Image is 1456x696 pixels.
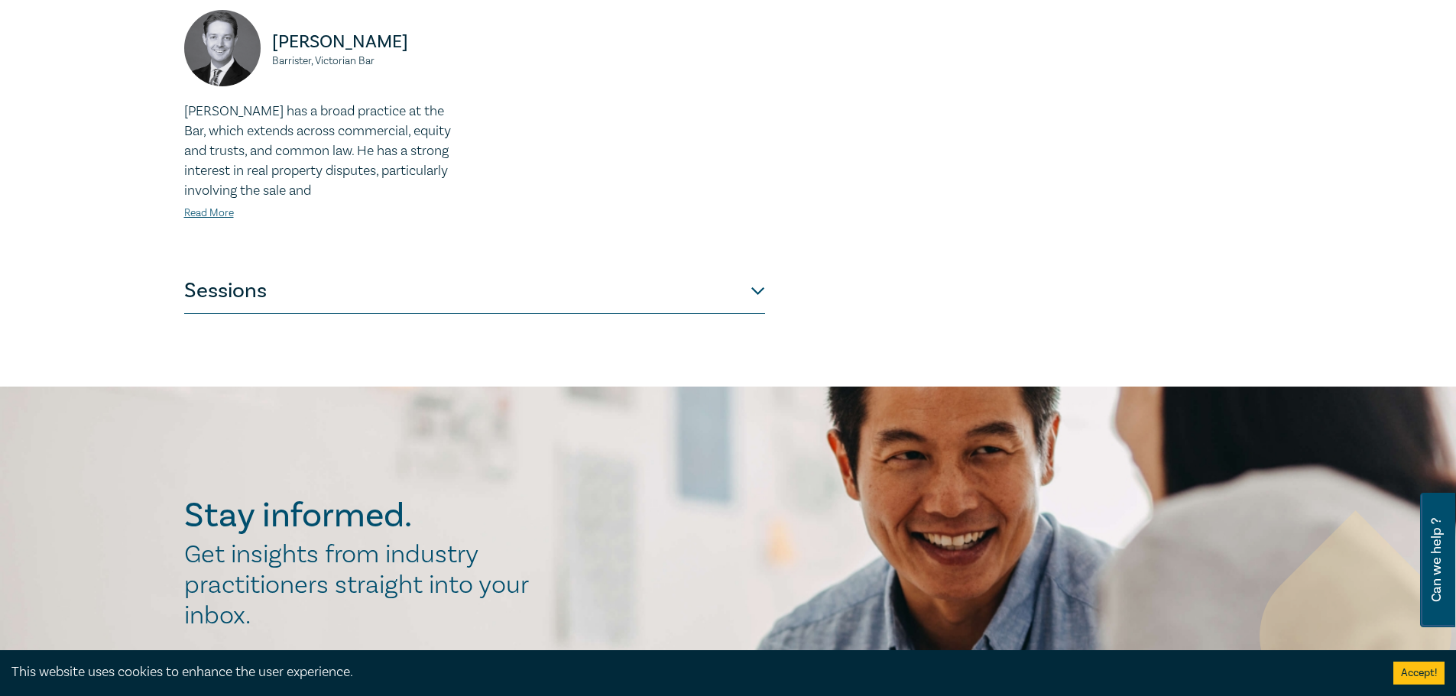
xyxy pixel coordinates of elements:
[272,56,465,66] small: Barrister, Victorian Bar
[184,102,465,201] p: [PERSON_NAME] has a broad practice at the Bar, which extends across commercial, equity and trusts...
[184,206,234,220] a: Read More
[1429,502,1444,618] span: Can we help ?
[1393,662,1445,685] button: Accept cookies
[184,268,765,314] button: Sessions
[184,10,261,86] img: https://s3.ap-southeast-2.amazonaws.com/leo-cussen-store-production-content/Contacts/Mitchell%20K...
[272,30,465,54] p: [PERSON_NAME]
[11,662,1370,682] div: This website uses cookies to enhance the user experience.
[184,539,545,631] h2: Get insights from industry practitioners straight into your inbox.
[184,496,545,536] h2: Stay informed.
